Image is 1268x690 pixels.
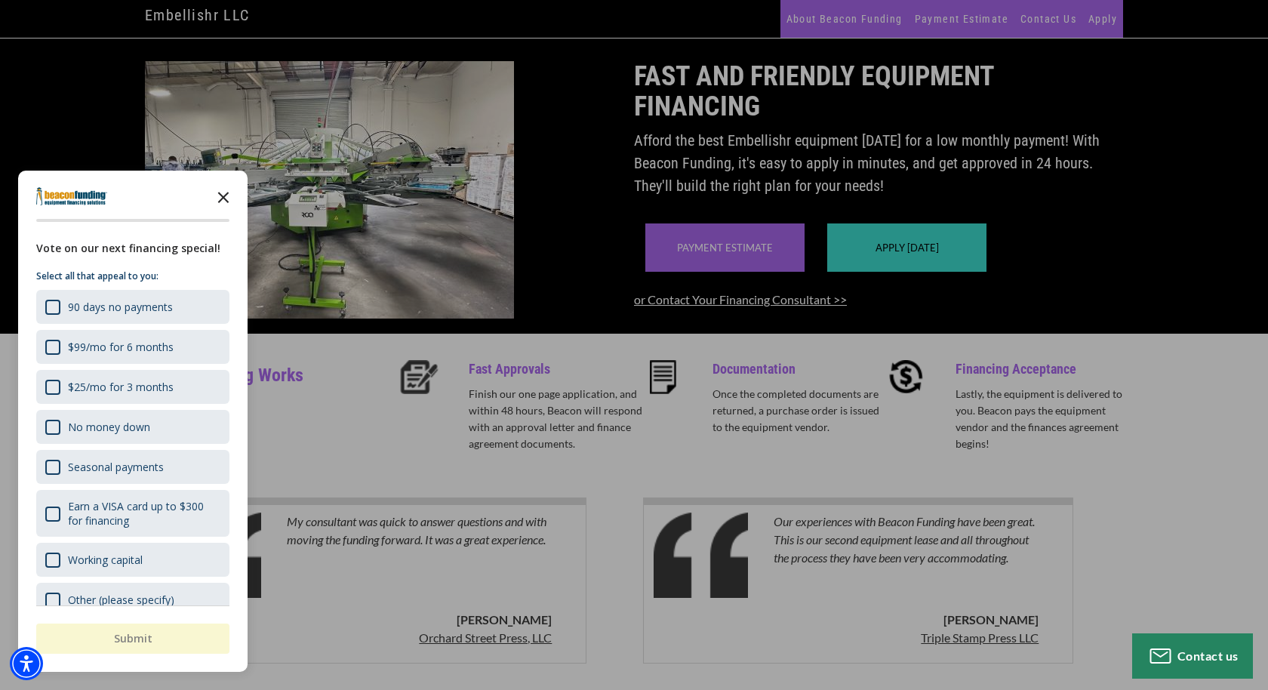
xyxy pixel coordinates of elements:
[68,420,150,434] div: No money down
[36,490,229,537] div: Earn a VISA card up to $300 for financing
[36,370,229,404] div: $25/mo for 3 months
[36,330,229,364] div: $99/mo for 6 months
[68,300,173,314] div: 90 days no payments
[68,593,174,607] div: Other (please specify)
[18,171,248,672] div: Survey
[10,647,43,680] div: Accessibility Menu
[1177,648,1239,663] span: Contact us
[36,240,229,257] div: Vote on our next financing special!
[68,553,143,567] div: Working capital
[208,181,239,211] button: Close the survey
[68,460,164,474] div: Seasonal payments
[68,380,174,394] div: $25/mo for 3 months
[1132,633,1253,679] button: Contact us
[36,410,229,444] div: No money down
[36,543,229,577] div: Working capital
[36,624,229,654] button: Submit
[36,187,107,205] img: Company logo
[68,340,174,354] div: $99/mo for 6 months
[68,499,220,528] div: Earn a VISA card up to $300 for financing
[36,290,229,324] div: 90 days no payments
[36,450,229,484] div: Seasonal payments
[36,583,229,617] div: Other (please specify)
[36,269,229,284] p: Select all that appeal to you:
